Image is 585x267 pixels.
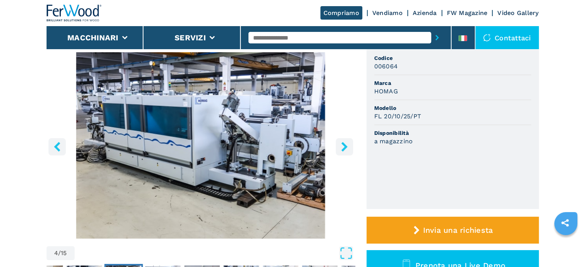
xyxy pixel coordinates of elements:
[67,33,118,42] button: Macchinari
[61,250,67,256] span: 15
[374,54,531,62] span: Codice
[47,52,355,239] img: Squadratrice Doppia HOMAG FL 20/10/25/PT
[47,52,355,239] div: Go to Slide 4
[336,138,353,155] button: right-button
[483,34,491,41] img: Contattaci
[374,79,531,87] span: Marca
[58,250,61,256] span: /
[374,137,413,146] h3: a magazzino
[431,29,443,46] button: submit-button
[54,250,58,256] span: 4
[320,6,362,20] a: Compriamo
[497,9,538,17] a: Video Gallery
[47,5,102,22] img: Ferwood
[175,33,206,42] button: Servizi
[48,138,66,155] button: left-button
[413,9,437,17] a: Azienda
[447,9,488,17] a: FW Magazine
[372,9,403,17] a: Vendiamo
[367,217,539,244] button: Invia una richiesta
[374,62,398,71] h3: 006064
[423,226,493,235] span: Invia una richiesta
[374,112,422,121] h3: FL 20/10/25/PT
[374,104,531,112] span: Modello
[552,232,579,261] iframe: Chat
[374,87,398,96] h3: HOMAG
[77,246,353,260] button: Open Fullscreen
[475,26,539,49] div: Contattaci
[374,129,531,137] span: Disponibilità
[555,213,575,232] a: sharethis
